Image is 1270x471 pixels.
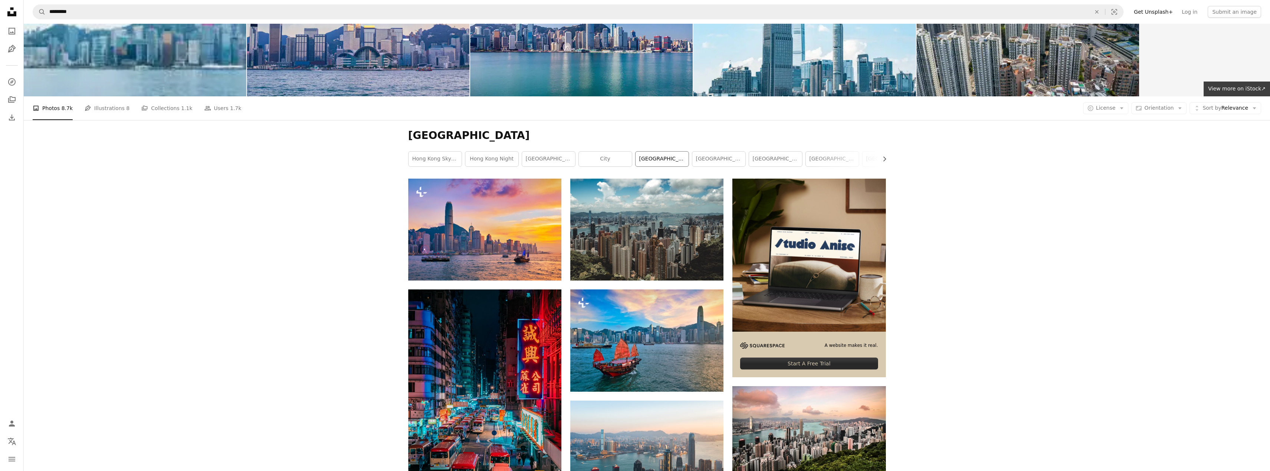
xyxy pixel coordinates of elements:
a: [GEOGRAPHIC_DATA] [636,152,689,166]
a: aerial view of cityscape [570,226,723,233]
button: Submit an image [1208,6,1261,18]
button: Clear [1089,5,1105,19]
span: Sort by [1203,105,1221,111]
button: Menu [4,452,19,467]
span: View more on iStock ↗ [1208,86,1266,92]
span: 1.1k [181,104,192,112]
img: aerial view of cityscape [570,179,723,281]
img: Hong Kong skyline cityscape downtown skyscrapers over Victoria Harbour in the evening with ferry ... [408,179,561,281]
a: [GEOGRAPHIC_DATA] [749,152,802,166]
a: Collections 1.1k [141,96,192,120]
form: Find visuals sitewide [33,4,1124,19]
a: [GEOGRAPHIC_DATA] [692,152,745,166]
a: Hong Kong skyline cityscape downtown skyscrapers over Victoria Harbour in the evening with junk t... [570,337,723,344]
span: Orientation [1144,105,1174,111]
img: Hong Kong skyline cityscape downtown skyscrapers over Victoria Harbour in the evening with junk t... [570,289,723,391]
a: Users 1.7k [204,96,241,120]
a: Illustrations [4,42,19,56]
a: aerial photography of city, body of water, and forest [732,430,885,437]
a: Log in / Sign up [4,416,19,431]
h1: [GEOGRAPHIC_DATA] [408,129,886,142]
a: View more on iStock↗ [1204,82,1270,96]
span: 8 [126,104,130,112]
a: [GEOGRAPHIC_DATA] [862,152,916,166]
button: Visual search [1105,5,1123,19]
a: A website makes it real.Start A Free Trial [732,179,885,377]
span: 1.7k [230,104,241,112]
a: hong kong skyline [409,152,462,166]
a: city skyline during night time [570,454,723,461]
a: city [579,152,632,166]
a: Get Unsplash+ [1129,6,1177,18]
a: Home — Unsplash [4,4,19,21]
button: Search Unsplash [33,5,46,19]
button: License [1083,102,1129,114]
a: Hong Kong skyline cityscape downtown skyscrapers over Victoria Harbour in the evening with ferry ... [408,226,561,233]
button: Sort byRelevance [1190,102,1261,114]
span: A website makes it real. [825,342,878,349]
button: Orientation [1131,102,1187,114]
img: file-1705123271268-c3eaf6a79b21image [732,179,885,332]
a: Explore [4,74,19,89]
a: Photos [4,24,19,39]
a: Download History [4,110,19,125]
img: file-1705255347840-230a6ab5bca9image [740,342,785,349]
a: [GEOGRAPHIC_DATA] [806,152,859,166]
a: hong kong night [465,152,518,166]
a: Collections [4,92,19,107]
button: scroll list to the right [878,152,886,166]
button: Language [4,434,19,449]
a: Illustrations 8 [85,96,129,120]
span: Relevance [1203,105,1248,112]
a: Log in [1177,6,1202,18]
a: red bus on road during night time [408,401,561,408]
a: [GEOGRAPHIC_DATA] [522,152,575,166]
div: Start A Free Trial [740,358,878,369]
span: License [1096,105,1116,111]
